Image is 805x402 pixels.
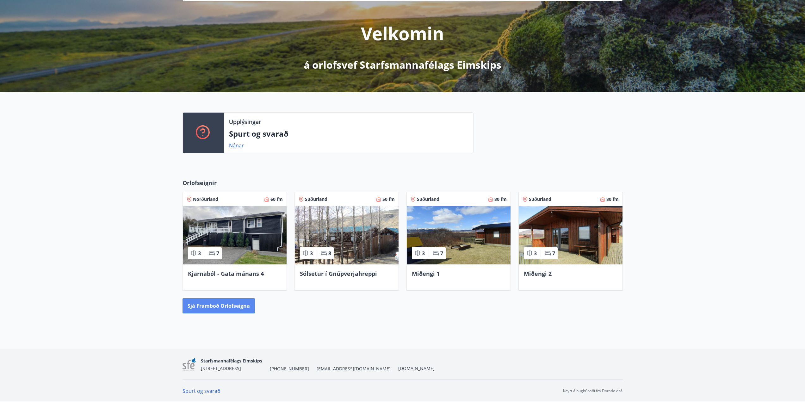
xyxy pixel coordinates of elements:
img: 7sa1LslLnpN6OqSLT7MqncsxYNiZGdZT4Qcjshc2.png [183,358,196,371]
span: 3 [198,250,201,257]
span: Starfsmannafélags Eimskips [201,358,262,364]
img: Paella dish [519,206,622,264]
span: Suðurland [305,196,327,202]
img: Paella dish [295,206,399,264]
span: 3 [310,250,313,257]
span: [PHONE_NUMBER] [270,366,309,372]
span: Orlofseignir [183,179,217,187]
span: Suðurland [529,196,551,202]
span: 3 [422,250,425,257]
span: 7 [216,250,219,257]
span: 60 fm [270,196,283,202]
a: [DOMAIN_NAME] [398,365,435,371]
span: [EMAIL_ADDRESS][DOMAIN_NAME] [317,366,391,372]
span: Sólsetur í Gnúpverjahreppi [300,270,377,277]
img: Paella dish [407,206,511,264]
img: Paella dish [183,206,287,264]
p: á orlofsvef Starfsmannafélags Eimskips [304,58,501,72]
p: Upplýsingar [229,118,261,126]
p: Keyrt á hugbúnaði frá Dorado ehf. [563,388,623,394]
span: [STREET_ADDRESS] [201,365,241,371]
span: 8 [328,250,331,257]
span: Miðengi 2 [524,270,552,277]
span: 80 fm [494,196,507,202]
span: Kjarnaból - Gata mánans 4 [188,270,264,277]
span: Norðurland [193,196,218,202]
span: 50 fm [382,196,395,202]
p: Velkomin [361,21,444,45]
a: Spurt og svarað [183,387,220,394]
span: 80 fm [606,196,619,202]
span: 3 [534,250,537,257]
span: Miðengi 1 [412,270,440,277]
span: Suðurland [417,196,439,202]
button: Sjá framboð orlofseigna [183,298,255,313]
span: 7 [440,250,443,257]
p: Spurt og svarað [229,128,468,139]
a: Nánar [229,142,244,149]
span: 7 [552,250,555,257]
